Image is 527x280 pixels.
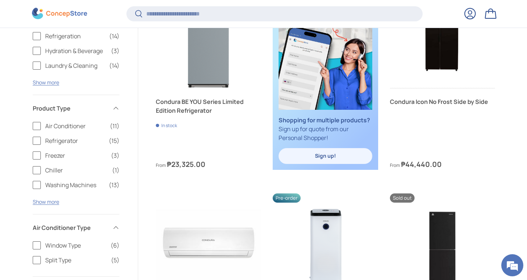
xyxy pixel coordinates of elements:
span: (3) [111,46,119,55]
span: Chiller [45,166,108,175]
span: (13) [109,181,119,189]
span: Pre-order [273,193,301,203]
span: Laundry & Cleaning [45,61,105,70]
span: (5) [111,256,119,265]
span: Product Type [33,104,108,113]
strong: Shopping for multiple products? [279,116,370,124]
span: Air Conditioner [45,122,105,130]
span: Refrigeration [45,32,105,41]
a: Condura BE YOU Series Limited Edition Refrigerator [156,97,261,115]
span: (1) [112,166,119,175]
span: Window Type [45,241,106,250]
span: (11) [110,122,119,130]
span: (14) [109,61,119,70]
span: Hydration & Beverage [45,46,107,55]
img: ConcepStore [32,8,87,20]
p: Sign up for quote from our Personal Shopper! [279,116,372,142]
span: Air Conditioner Type [33,223,108,232]
summary: Product Type [33,95,119,122]
span: Freezer [45,151,107,160]
span: Washing Machines [45,181,104,189]
span: Split Type [45,256,107,265]
button: Show more [33,198,59,205]
span: (6) [111,241,119,250]
span: Sold out [390,193,415,203]
a: Sign up! [279,148,372,164]
span: Refrigerator [45,136,104,145]
button: Show more [33,79,59,86]
span: (15) [109,136,119,145]
span: (14) [109,32,119,41]
summary: Air Conditioner Type [33,214,119,241]
span: (3) [111,151,119,160]
a: Condura Icon No Frost Side by Side [390,97,495,106]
